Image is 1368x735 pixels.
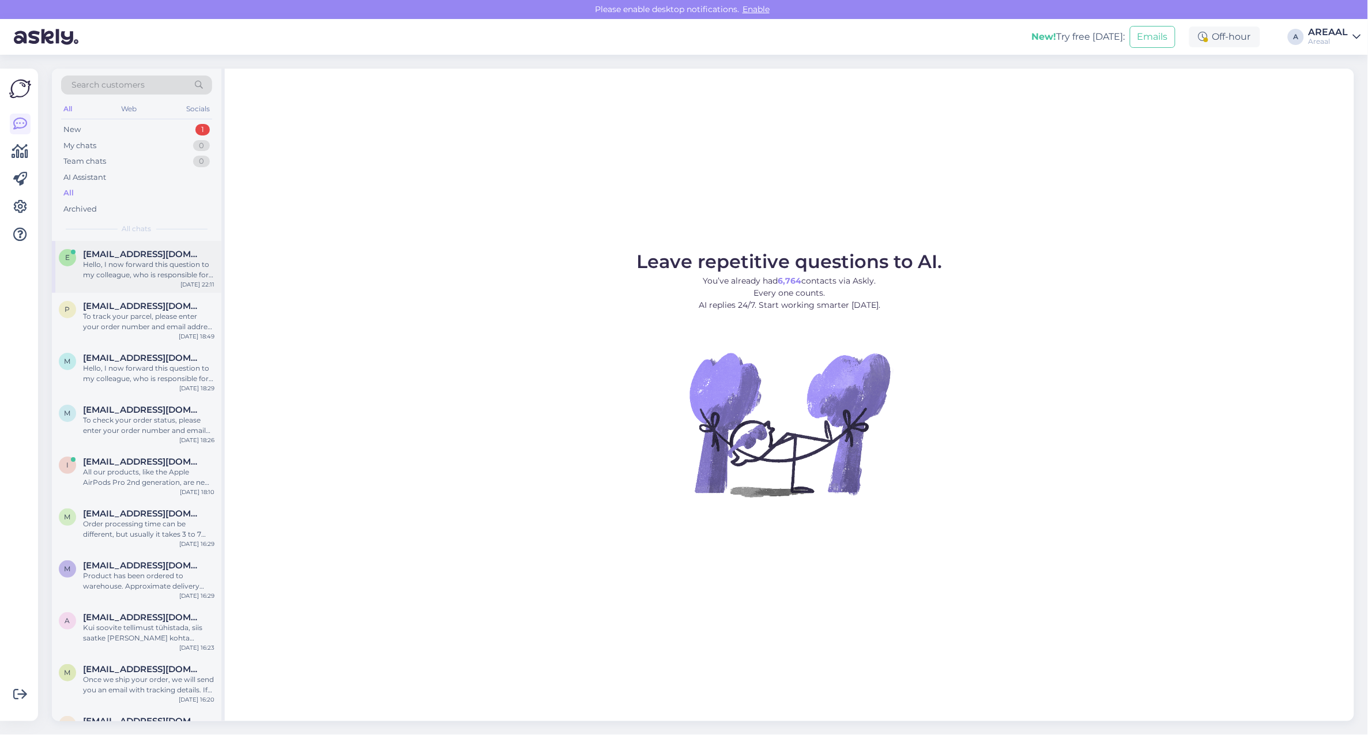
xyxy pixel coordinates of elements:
div: AREAAL [1309,28,1348,37]
div: Kui soovite tellimust tühistada, siis saatke [PERSON_NAME] kohta [EMAIL_ADDRESS][DOMAIN_NAME] [83,623,214,643]
span: m [65,409,71,417]
span: andreskupp@gmail.com [83,612,203,623]
div: 0 [193,140,210,152]
div: Areaal [1309,37,1348,46]
div: [DATE] 18:10 [180,488,214,496]
div: Off-hour [1189,27,1260,47]
div: A [1288,29,1304,45]
span: migle.bendziute@gmail.com [83,664,203,674]
div: [DATE] 16:23 [179,643,214,652]
span: a [65,616,70,625]
div: To check your order status, please enter your order number and email here: - [URL][DOMAIN_NAME] -... [83,415,214,436]
span: m [65,512,71,521]
div: Web [119,101,140,116]
div: All [61,101,74,116]
div: 1 [195,124,210,135]
span: martingostev@gmail.com [83,405,203,415]
span: p [65,305,70,314]
div: All our products, like the Apple AirPods Pro 2nd generation, are new and original. We get them fr... [83,467,214,488]
span: mxrtlehtsalu@gmail.com [83,716,203,726]
div: Team chats [63,156,106,167]
div: [DATE] 18:29 [179,384,214,393]
div: 0 [193,156,210,167]
div: [DATE] 16:20 [179,695,214,704]
span: martingostev@gmail.com [83,353,203,363]
span: Leave repetitive questions to AI. [636,250,943,273]
div: [DATE] 22:11 [180,280,214,289]
div: Product has been ordered to warehouse. Approximate delivery time between [DATE]-[DATE] [83,571,214,591]
div: AI Assistant [63,172,106,183]
span: m [65,668,71,677]
span: Search customers [71,79,145,91]
div: New [63,124,81,135]
div: Hello, I now forward this question to my colleague, who is responsible for this. The reply will b... [83,363,214,384]
span: Enable [739,4,773,14]
div: Archived [63,203,97,215]
b: 6,764 [778,276,802,286]
b: New! [1032,31,1057,42]
div: Once we ship your order, we will send you an email with tracking details. If you haven't received... [83,674,214,695]
div: [DATE] 18:49 [179,332,214,341]
span: eiytleteile@gmail.com [83,249,203,259]
div: Hello, I now forward this question to my colleague, who is responsible for this. The reply will b... [83,259,214,280]
button: Emails [1130,26,1175,48]
div: To track your parcel, please enter your order number and email address on our order tracking page... [83,311,214,332]
span: matitein@gmail.com [83,508,203,519]
span: i [66,461,69,469]
span: m [65,720,71,729]
div: [DATE] 16:29 [179,540,214,548]
div: [DATE] 18:26 [179,436,214,444]
span: idkace12@gmail.com [83,457,203,467]
span: m [65,564,71,573]
div: Order processing time can be different, but usually it takes 3 to 7 business days from order conf... [83,519,214,540]
span: pkondrat934@gmail.com [83,301,203,311]
img: No Chat active [686,321,894,528]
div: My chats [63,140,96,152]
span: e [65,253,70,262]
div: [DATE] 16:29 [179,591,214,600]
div: All [63,187,74,199]
div: Socials [184,101,212,116]
span: m [65,357,71,365]
a: AREAALAreaal [1309,28,1361,46]
span: All chats [122,224,152,234]
div: Try free [DATE]: [1032,30,1125,44]
p: You’ve already had contacts via Askly. Every one counts. AI replies 24/7. Start working smarter [... [636,275,943,311]
img: Askly Logo [9,78,31,100]
span: migle.bendziute@gmail.com [83,560,203,571]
